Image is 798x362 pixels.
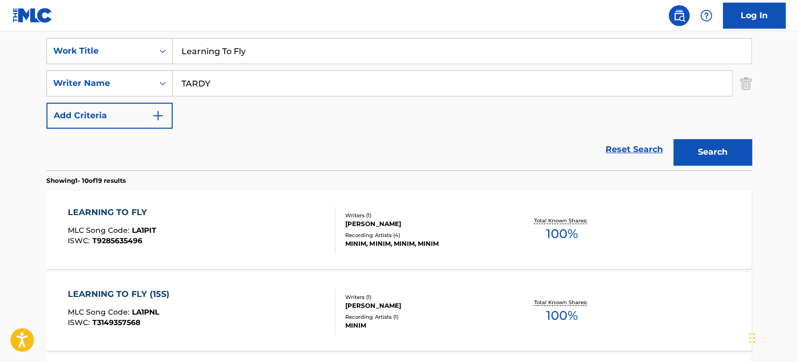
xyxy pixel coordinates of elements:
div: [PERSON_NAME] [345,301,503,310]
div: LEARNING TO FLY [68,206,156,219]
div: Drag [749,322,755,354]
span: ISWC : [68,236,92,245]
a: Log In [723,3,785,29]
iframe: Chat Widget [746,312,798,362]
div: LEARNING TO FLY (15S) [68,288,175,301]
p: Showing 1 - 10 of 19 results [46,176,126,185]
div: Work Title [53,45,147,57]
span: ISWC : [68,318,92,327]
div: Help [696,5,717,26]
a: LEARNING TO FLY (15S)MLC Song Code:LA1PNLISWC:T3149357568Writers (1)[PERSON_NAME]Recording Artist... [46,272,752,351]
img: Delete Criterion [740,70,752,96]
button: Add Criteria [46,103,173,129]
span: T9285635496 [92,236,142,245]
span: MLC Song Code : [68,307,132,317]
div: MINIM [345,321,503,330]
a: Public Search [669,5,690,26]
p: Total Known Shares: [534,298,589,306]
div: [PERSON_NAME] [345,219,503,229]
a: LEARNING TO FLYMLC Song Code:LA1PITISWC:T9285635496Writers (1)[PERSON_NAME]Recording Artists (4)M... [46,191,752,269]
img: search [673,9,685,22]
div: Recording Artists ( 4 ) [345,231,503,239]
div: Writers ( 1 ) [345,211,503,219]
span: MLC Song Code : [68,226,132,235]
div: MINIM, MINIM, MINIM, MINIM [345,239,503,248]
form: Search Form [46,38,752,170]
a: Reset Search [600,138,668,161]
div: Recording Artists ( 1 ) [345,313,503,321]
span: 100 % [546,306,577,325]
span: 100 % [546,224,577,243]
span: LA1PIT [132,226,156,235]
img: MLC Logo [13,8,53,23]
button: Search [673,139,752,165]
div: Writers ( 1 ) [345,293,503,301]
div: Writer Name [53,77,147,90]
span: T3149357568 [92,318,140,327]
span: LA1PNL [132,307,159,317]
img: help [700,9,712,22]
img: 9d2ae6d4665cec9f34b9.svg [152,109,164,122]
p: Total Known Shares: [534,217,589,224]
